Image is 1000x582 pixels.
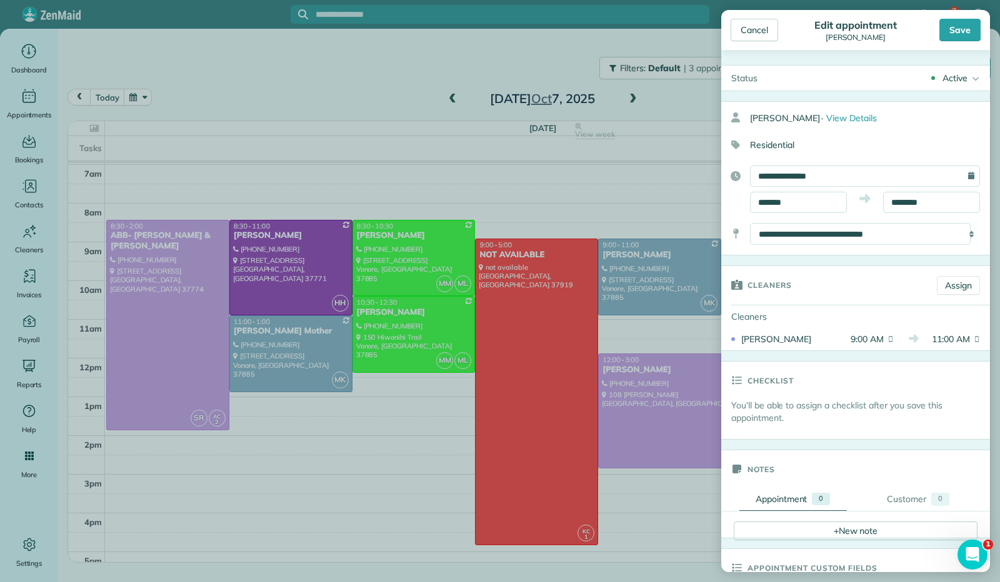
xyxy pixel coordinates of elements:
div: [PERSON_NAME] [750,107,990,129]
span: + [834,525,839,536]
h3: Notes [747,450,775,488]
div: Edit appointment [811,19,900,31]
span: · [821,112,823,124]
span: 11:00 AM [927,333,970,345]
span: 9:00 AM [841,333,884,345]
div: Cleaners [721,305,809,328]
p: You’ll be able to assign a checklist after you save this appointment. [731,399,990,424]
div: [PERSON_NAME] [741,333,837,345]
div: Residential [721,134,980,155]
h3: Cleaners [747,266,792,303]
div: 0 [931,493,949,506]
span: View Details [826,112,877,124]
a: Assign [937,276,980,295]
div: Save [939,19,981,41]
h3: Checklist [747,362,794,399]
div: Customer [887,493,926,506]
div: Cancel [731,19,778,41]
div: New note [734,521,977,540]
div: 0 [812,493,830,505]
iframe: Intercom live chat [957,540,987,570]
span: 1 [983,540,993,550]
div: Appointment [756,493,807,505]
div: Active [942,72,967,84]
div: [PERSON_NAME] [811,33,900,42]
div: Status [721,66,767,91]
